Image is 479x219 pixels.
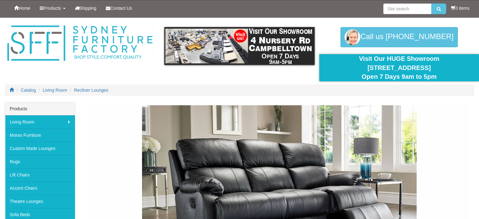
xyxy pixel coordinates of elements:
[5,129,75,142] a: Moran Furniture
[5,115,75,129] a: Living Room
[383,3,431,14] input: Site search
[5,168,75,182] a: Lift Chairs
[5,102,75,115] div: Products
[79,6,97,11] span: Shipping
[19,6,30,11] span: Home
[451,5,470,11] li: 0 items
[5,182,75,195] a: Accent Chairs
[70,0,101,16] a: Shipping
[21,88,36,93] a: Catalog
[35,0,70,16] a: Products
[5,142,75,155] a: Custom Made Lounges
[43,6,61,11] span: Products
[324,54,474,81] div: Visit Our HUGE Showroom [STREET_ADDRESS] Open 7 Days 9am to 5pm
[101,0,137,16] a: Contact Us
[43,88,67,93] a: Living Room
[5,24,155,63] img: Sydney Furniture Factory
[5,195,75,208] a: Theatre Lounges
[164,27,315,65] img: showroom.gif
[110,6,132,11] span: Contact Us
[5,155,75,168] a: Rugs
[74,88,108,93] a: Recliner Lounges
[9,0,35,16] a: Home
